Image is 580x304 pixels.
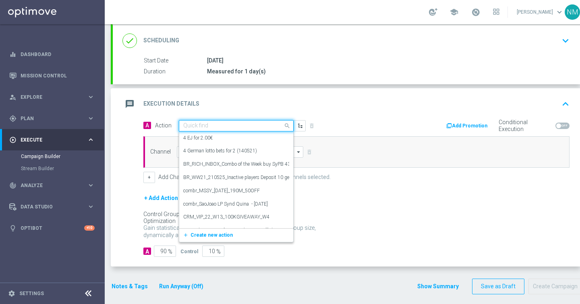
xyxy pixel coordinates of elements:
[9,225,95,231] div: lightbulb Optibot +10
[559,33,572,48] button: keyboard_arrow_down
[9,182,17,189] i: track_changes
[21,65,95,86] a: Mission Control
[183,158,289,171] div: BR_RICH_INBOX_Combo of the Week buy SyPB 43 SySM get 10 SC Piggybank_10_2021
[21,153,84,160] a: Campaign Builder
[87,136,95,144] i: keyboard_arrow_right
[111,281,149,292] button: Notes & Tags
[9,136,87,144] div: Execute
[143,248,151,255] div: A
[21,204,87,209] span: Data Studio
[183,214,269,221] label: CRM_VIP_22_W13_100KGIVEAWAY_W4
[183,227,273,234] label: Get 30 bets SA PB for R150 (Mystery offer)
[9,51,95,58] button: equalizer Dashboard
[9,203,87,210] div: Data Studio
[295,147,303,157] i: arrow_drop_down
[191,232,233,238] span: Create new action
[207,67,566,75] div: Measured for 1 day(s)
[122,33,137,48] i: done
[207,56,566,65] div: [DATE]
[143,172,155,183] button: +
[21,150,104,162] div: Campaign Builder
[158,281,204,292] button: Run Anyway (Off)
[21,217,84,239] a: Optibot
[9,94,87,101] div: Explore
[155,122,172,129] label: Action
[9,115,17,122] i: gps_fixed
[9,204,95,210] button: Data Studio keyboard_arrow_right
[143,193,179,203] button: + Add Action
[559,96,572,112] button: keyboard_arrow_up
[449,8,458,17] span: school
[9,136,17,144] i: play_circle_outline
[183,131,289,145] div: 4 EJ for 2.00€
[179,131,294,242] ng-dropdown-panel: Options list
[21,116,87,121] span: Plan
[9,182,95,189] button: track_changes Analyze keyboard_arrow_right
[144,68,207,75] label: Duration
[158,174,190,181] label: Add Channel
[183,187,260,194] label: combr_MSSY_[DATE]_190M_50OFF
[180,248,198,255] div: Control
[516,6,565,18] a: [PERSON_NAME]keyboard_arrow_down
[87,181,95,189] i: keyboard_arrow_right
[555,8,564,17] span: keyboard_arrow_down
[84,225,95,231] div: +10
[183,144,289,158] div: 4 German lotto bets for 2 (140521)
[183,184,289,198] div: combr_MSSY_Carnival_190M_50OFF
[21,44,95,65] a: Dashboard
[179,231,290,240] button: add_newCreate new action
[183,224,289,237] div: Get 30 bets SA PB for R150 (Mystery offer)
[9,225,17,232] i: lightbulb
[472,279,524,294] button: Save as Draft
[9,94,95,100] button: person_search Explore keyboard_arrow_right
[21,165,84,172] a: Stream Builder
[87,203,95,210] i: keyboard_arrow_right
[87,115,95,122] i: keyboard_arrow_right
[9,182,87,189] div: Analyze
[565,4,580,20] div: NM
[183,171,289,184] div: BR_WW21_210525_Inactive players Deposit 10 get 65
[183,210,289,224] div: CRM_VIP_22_W13_100KGIVEAWAY_W4
[143,100,199,108] h2: Execution Details
[183,232,191,238] i: add_new
[122,97,137,111] i: message
[9,115,87,122] div: Plan
[499,119,552,133] label: Conditional Execution
[9,73,95,79] button: Mission Control
[177,146,303,158] input: Select channel
[183,161,371,168] label: BR_RICH_INBOX_Combo of the Week buy SyPB 43 SySM get 10 SC Piggybank_10_2021
[183,174,298,181] label: BR_WW21_210525_Inactive players Deposit 10 get 65
[122,96,572,112] div: message Execution Details keyboard_arrow_up
[9,51,17,58] i: equalizer
[9,115,95,122] div: gps_fixed Plan keyboard_arrow_right
[9,44,95,65] div: Dashboard
[122,33,572,48] div: done Scheduling keyboard_arrow_down
[21,162,104,175] div: Stream Builder
[559,98,572,110] i: keyboard_arrow_up
[143,211,211,225] div: Control Group Optimization
[9,94,17,101] i: person_search
[143,122,151,129] span: A
[183,148,257,154] label: 4 German lotto bets for 2 (140521)
[150,148,171,155] label: Channel
[183,201,268,208] label: combr_SaoJoao LP Synd Quina - [DATE]
[87,93,95,101] i: keyboard_arrow_right
[21,183,87,188] span: Analyze
[9,65,95,86] div: Mission Control
[183,135,213,142] label: 4 EJ for 2.00€
[8,290,15,297] i: settings
[445,121,490,130] button: Add Promotion
[143,37,179,44] h2: Scheduling
[144,57,207,65] label: Start Date
[183,198,289,211] div: combr_SaoJoao LP Synd Quina - 19June 2021
[168,248,172,255] span: %
[559,35,572,47] i: keyboard_arrow_down
[216,248,221,255] span: %
[9,137,95,143] button: play_circle_outline Execute keyboard_arrow_right
[21,137,87,142] span: Execute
